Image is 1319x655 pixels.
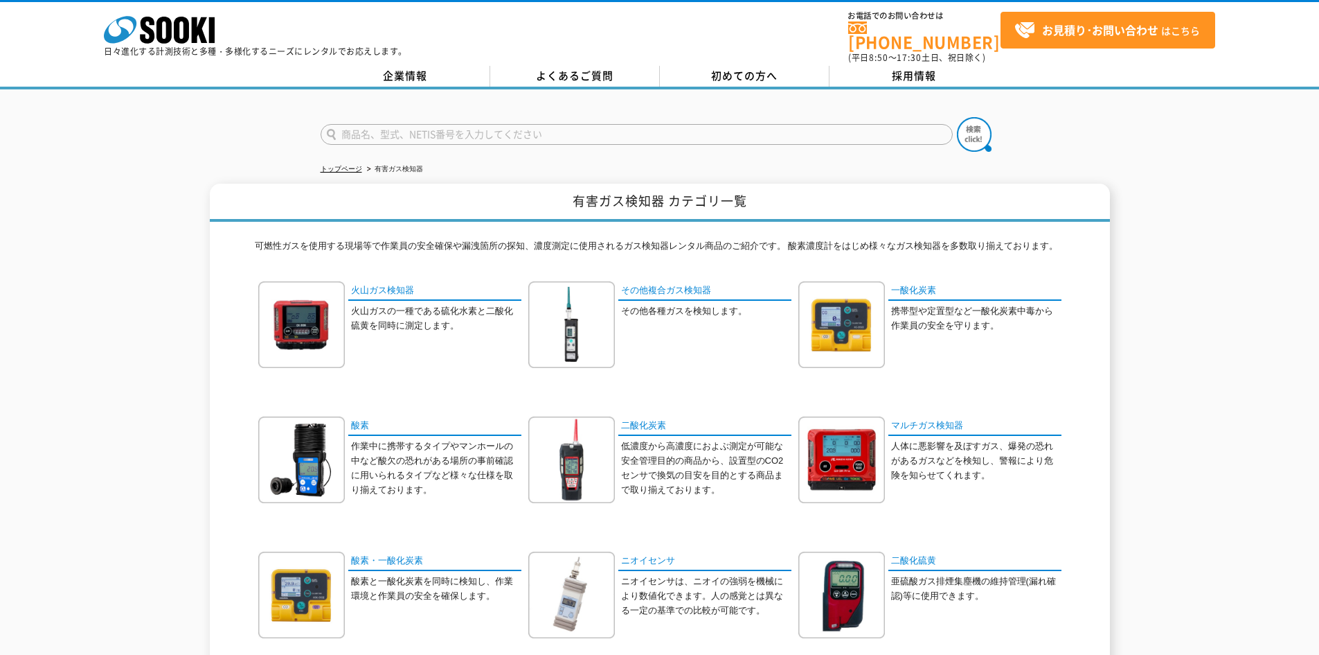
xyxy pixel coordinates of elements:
[829,66,999,87] a: 採用情報
[1001,12,1215,49] a: お見積り･お問い合わせはこちら
[891,439,1061,482] p: 人体に悪影響を及ぼすガス、爆発の恐れがあるガスなどを検知し、警報により危険を知らせてくれます。
[258,417,345,503] img: 酸素
[798,417,885,503] img: マルチガス検知器
[351,439,521,497] p: 作業中に携帯するタイプやマンホールの中など酸欠の恐れがある場所の事前確認に用いられるタイプなど様々な仕様を取り揃えております。
[798,552,885,638] img: 二酸化硫黄
[897,51,922,64] span: 17:30
[891,304,1061,333] p: 携帯型や定置型など一酸化炭素中毒から作業員の安全を守ります。
[364,162,423,177] li: 有害ガス検知器
[351,575,521,604] p: 酸素と一酸化炭素を同時に検知し、作業環境と作業員の安全を確保します。
[660,66,829,87] a: 初めての方へ
[351,304,521,333] p: 火山ガスの一種である硫化水素と二酸化硫黄を同時に測定します。
[888,417,1061,437] a: マルチガス検知器
[1014,20,1200,41] span: はこちら
[1042,21,1158,38] strong: お見積り･お問い合わせ
[528,552,615,638] img: ニオイセンサ
[258,281,345,368] img: 火山ガス検知器
[321,66,490,87] a: 企業情報
[255,239,1065,261] p: 可燃性ガスを使用する現場等で作業員の安全確保や漏洩箇所の探知、濃度測定に使用されるガス検知器レンタル商品のご紹介です。 酸素濃度計をはじめ様々なガス検知器を多数取り揃えております。
[104,47,407,55] p: 日々進化する計測技術と多種・多様化するニーズにレンタルでお応えします。
[490,66,660,87] a: よくあるご質問
[528,417,615,503] img: 二酸化炭素
[348,552,521,572] a: 酸素・一酸化炭素
[869,51,888,64] span: 8:50
[618,281,791,302] a: その他複合ガス検知器
[321,165,362,173] a: トップページ
[348,281,521,302] a: 火山ガス検知器
[258,552,345,638] img: 酸素・一酸化炭素
[848,12,1001,20] span: お電話でのお問い合わせは
[348,417,521,437] a: 酸素
[888,552,1061,572] a: 二酸化硫黄
[618,417,791,437] a: 二酸化炭素
[618,552,791,572] a: ニオイセンサ
[621,304,791,319] p: その他各種ガスを検知します。
[711,68,778,83] span: 初めての方へ
[957,117,992,152] img: btn_search.png
[321,124,953,145] input: 商品名、型式、NETIS番号を入力してください
[848,51,985,64] span: (平日 ～ 土日、祝日除く)
[528,281,615,368] img: その他複合ガス検知器
[891,575,1061,604] p: 亜硫酸ガス排煙集塵機の維持管理(漏れ確認)等に使用できます。
[888,281,1061,302] a: 一酸化炭素
[621,439,791,497] p: 低濃度から高濃度におよぶ測定が可能な安全管理目的の商品から、設置型のCO2センサで換気の目安を目的とする商品まで取り揃えております。
[848,21,1001,50] a: [PHONE_NUMBER]
[210,184,1110,222] h1: 有害ガス検知器 カテゴリ一覧
[621,575,791,618] p: ニオイセンサは、ニオイの強弱を機械により数値化できます。人の感覚とは異なる一定の基準での比較が可能です。
[798,281,885,368] img: 一酸化炭素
